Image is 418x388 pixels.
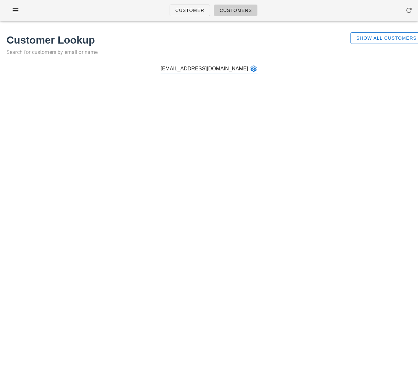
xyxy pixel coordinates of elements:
a: Customer [170,5,210,16]
span: Customers [219,8,252,13]
button: appended action [250,65,257,73]
p: Search for customers by email or name [6,48,343,57]
input: Search by email or name [161,64,248,74]
span: Show All Customers [356,36,417,41]
span: Customer [175,8,204,13]
a: Customers [214,5,258,16]
h1: Customer Lookup [6,32,343,48]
